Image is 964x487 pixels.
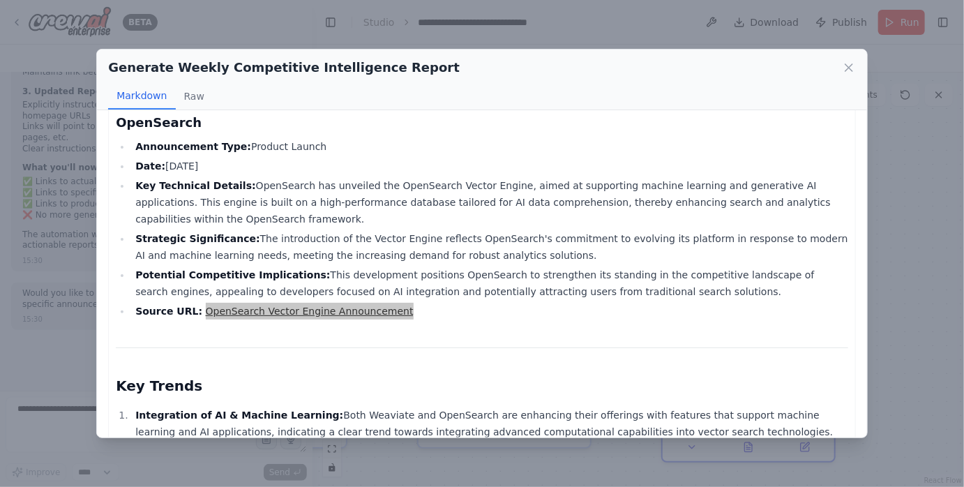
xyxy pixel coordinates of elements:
h3: OpenSearch [116,113,848,133]
li: This development positions OpenSearch to strengthen its standing in the competitive landscape of ... [131,267,848,300]
li: Product Launch [131,138,848,155]
strong: Source URL: [135,306,202,317]
strong: Integration of AI & Machine Learning: [135,410,343,421]
strong: Key Technical Details: [135,180,256,191]
li: [DATE] [131,158,848,174]
h2: Generate Weekly Competitive Intelligence Report [108,58,460,77]
button: Markdown [108,83,175,110]
li: OpenSearch has unveiled the OpenSearch Vector Engine, aimed at supporting machine learning and ge... [131,177,848,227]
h2: Key Trends [116,376,848,396]
li: Both Weaviate and OpenSearch are enhancing their offerings with features that support machine lea... [131,407,848,440]
button: Raw [176,83,213,110]
strong: Potential Competitive Implications: [135,269,330,280]
li: The introduction of the Vector Engine reflects OpenSearch's commitment to evolving its platform i... [131,230,848,264]
a: OpenSearch Vector Engine Announcement [206,306,414,317]
strong: Strategic Significance: [135,233,259,244]
strong: Announcement Type: [135,141,251,152]
strong: Date: [135,160,165,172]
